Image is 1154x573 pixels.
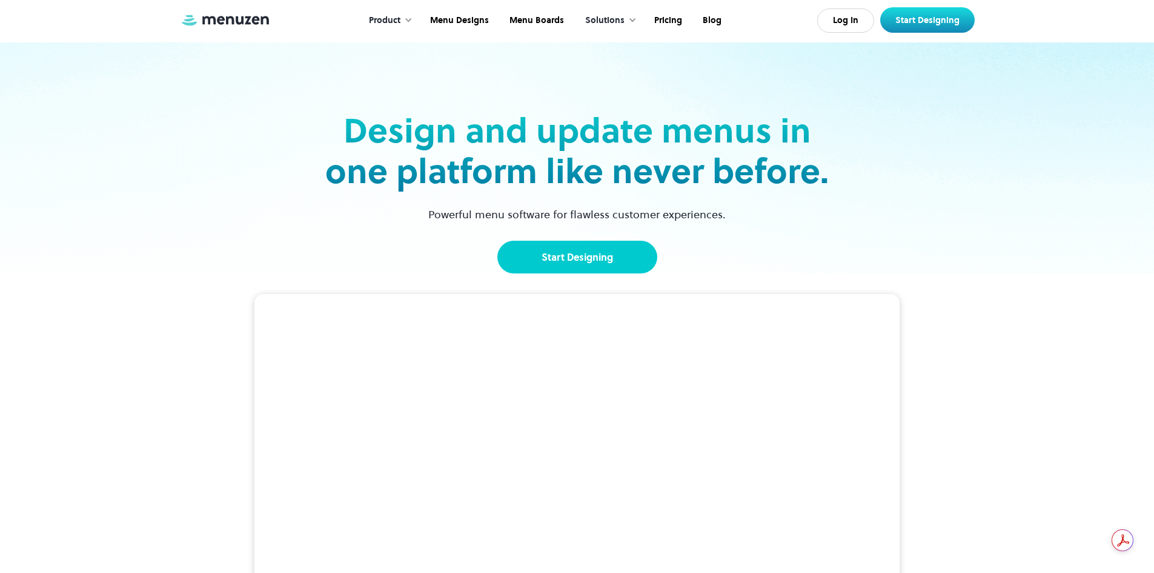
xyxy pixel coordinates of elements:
div: Product [357,2,419,39]
p: Powerful menu software for flawless customer experiences. [413,206,741,223]
a: Start Designing [497,241,657,273]
a: Blog [691,2,731,39]
h2: Design and update menus in one platform like never before. [322,110,833,192]
div: Product [369,14,400,27]
a: Start Designing [880,7,975,33]
div: Solutions [585,14,625,27]
div: Solutions [573,2,643,39]
a: Pricing [643,2,691,39]
a: Log In [817,8,874,33]
a: Menu Designs [419,2,498,39]
a: Menu Boards [498,2,573,39]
